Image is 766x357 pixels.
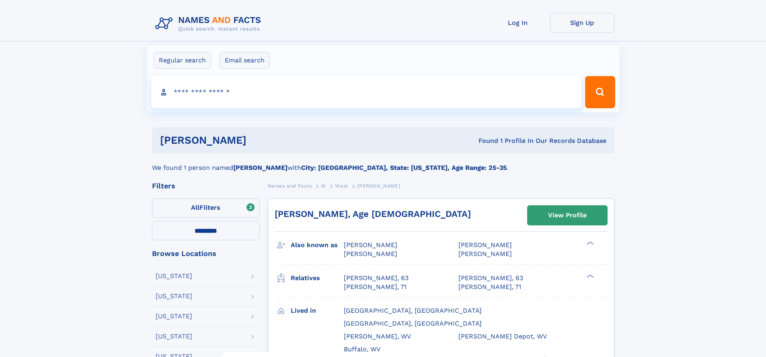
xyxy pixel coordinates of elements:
span: [GEOGRAPHIC_DATA], [GEOGRAPHIC_DATA] [344,320,482,327]
label: Filters [152,198,260,218]
span: West [335,183,348,189]
div: Filters [152,182,260,190]
div: Found 1 Profile In Our Records Database [362,136,606,145]
a: [PERSON_NAME], 71 [344,283,407,291]
span: [PERSON_NAME] [344,241,397,249]
a: Log In [486,13,550,33]
span: [PERSON_NAME] [458,241,512,249]
div: [US_STATE] [156,273,192,279]
img: Logo Names and Facts [152,13,268,35]
a: Names and Facts [268,181,312,191]
div: ❯ [585,273,594,279]
label: Email search [220,52,270,69]
div: View Profile [548,206,587,225]
div: [US_STATE] [156,293,192,299]
label: Regular search [154,52,211,69]
div: [US_STATE] [156,333,192,340]
h3: Relatives [291,271,344,285]
span: [PERSON_NAME] Depot, WV [458,332,547,340]
input: search input [151,76,582,108]
a: West [335,181,348,191]
h3: Lived in [291,304,344,318]
a: Sign Up [550,13,614,33]
span: [GEOGRAPHIC_DATA], [GEOGRAPHIC_DATA] [344,307,482,314]
span: Buffalo, WV [344,345,380,353]
div: ❯ [585,241,594,246]
span: W [321,183,326,189]
span: All [191,204,199,211]
button: Search Button [585,76,615,108]
a: [PERSON_NAME], 71 [458,283,521,291]
div: Browse Locations [152,250,260,257]
span: [PERSON_NAME] [458,250,512,258]
h3: Also known as [291,238,344,252]
div: [US_STATE] [156,313,192,320]
span: [PERSON_NAME] [357,183,400,189]
b: [PERSON_NAME] [233,164,288,171]
a: View Profile [528,206,607,225]
span: [PERSON_NAME] [344,250,397,258]
div: We found 1 person named with . [152,153,614,173]
span: [PERSON_NAME], WV [344,332,411,340]
a: [PERSON_NAME], 63 [458,274,523,283]
a: W [321,181,326,191]
a: [PERSON_NAME], Age [DEMOGRAPHIC_DATA] [275,209,471,219]
h1: [PERSON_NAME] [160,135,363,145]
a: [PERSON_NAME], 63 [344,274,409,283]
b: City: [GEOGRAPHIC_DATA], State: [US_STATE], Age Range: 25-35 [301,164,507,171]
